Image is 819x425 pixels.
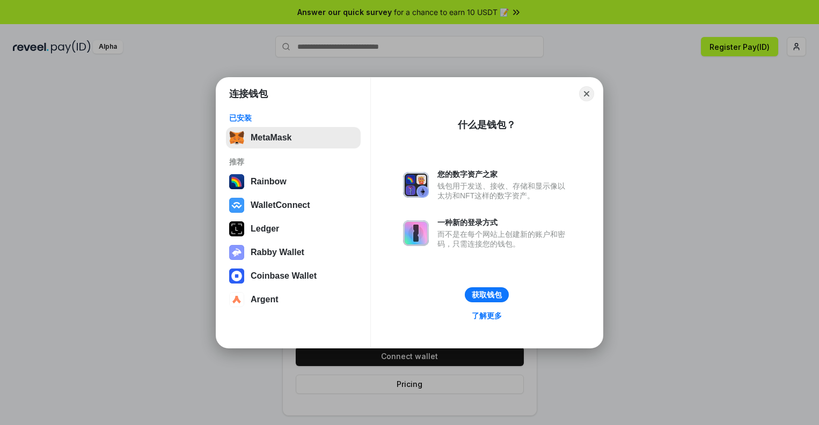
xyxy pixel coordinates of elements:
div: 推荐 [229,157,357,167]
div: Rainbow [251,177,287,187]
button: Rabby Wallet [226,242,361,263]
div: Argent [251,295,279,304]
img: svg+xml,%3Csvg%20xmlns%3D%22http%3A%2F%2Fwww.w3.org%2F2000%2Fsvg%22%20fill%3D%22none%22%20viewBox... [229,245,244,260]
img: svg+xml,%3Csvg%20width%3D%2228%22%20height%3D%2228%22%20viewBox%3D%220%200%2028%2028%22%20fill%3D... [229,269,244,284]
div: 了解更多 [472,311,502,320]
button: Ledger [226,218,361,240]
img: svg+xml,%3Csvg%20width%3D%2228%22%20height%3D%2228%22%20viewBox%3D%220%200%2028%2028%22%20fill%3D... [229,292,244,307]
button: Rainbow [226,171,361,192]
a: 了解更多 [465,309,508,323]
button: 获取钱包 [465,287,509,302]
button: WalletConnect [226,195,361,216]
img: svg+xml,%3Csvg%20width%3D%2228%22%20height%3D%2228%22%20viewBox%3D%220%200%2028%2028%22%20fill%3D... [229,198,244,213]
button: MetaMask [226,127,361,148]
div: 而不是在每个网站上创建新的账户和密码，只需连接您的钱包。 [437,229,571,249]
div: 什么是钱包？ [458,118,516,131]
div: MetaMask [251,133,291,143]
div: Coinbase Wallet [251,271,317,281]
div: 一种新的登录方式 [437,218,571,227]
button: Argent [226,289,361,310]
h1: 连接钱包 [229,87,268,100]
div: Rabby Wallet [251,248,304,257]
img: svg+xml,%3Csvg%20xmlns%3D%22http%3A%2F%2Fwww.w3.org%2F2000%2Fsvg%22%20width%3D%2228%22%20height%3... [229,221,244,236]
img: svg+xml,%3Csvg%20fill%3D%22none%22%20height%3D%2233%22%20viewBox%3D%220%200%2035%2033%22%20width%... [229,130,244,145]
div: 获取钱包 [472,290,502,300]
div: WalletConnect [251,200,310,210]
button: Close [579,86,594,101]
div: Ledger [251,224,279,234]
button: Coinbase Wallet [226,265,361,287]
img: svg+xml,%3Csvg%20xmlns%3D%22http%3A%2F%2Fwww.w3.org%2F2000%2Fsvg%22%20fill%3D%22none%22%20viewBox... [403,172,429,198]
img: svg+xml,%3Csvg%20width%3D%22120%22%20height%3D%22120%22%20viewBox%3D%220%200%20120%20120%22%20fil... [229,174,244,189]
div: 已安装 [229,113,357,123]
div: 您的数字资产之家 [437,169,571,179]
div: 钱包用于发送、接收、存储和显示像以太坊和NFT这样的数字资产。 [437,181,571,200]
img: svg+xml,%3Csvg%20xmlns%3D%22http%3A%2F%2Fwww.w3.org%2F2000%2Fsvg%22%20fill%3D%22none%22%20viewBox... [403,220,429,246]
